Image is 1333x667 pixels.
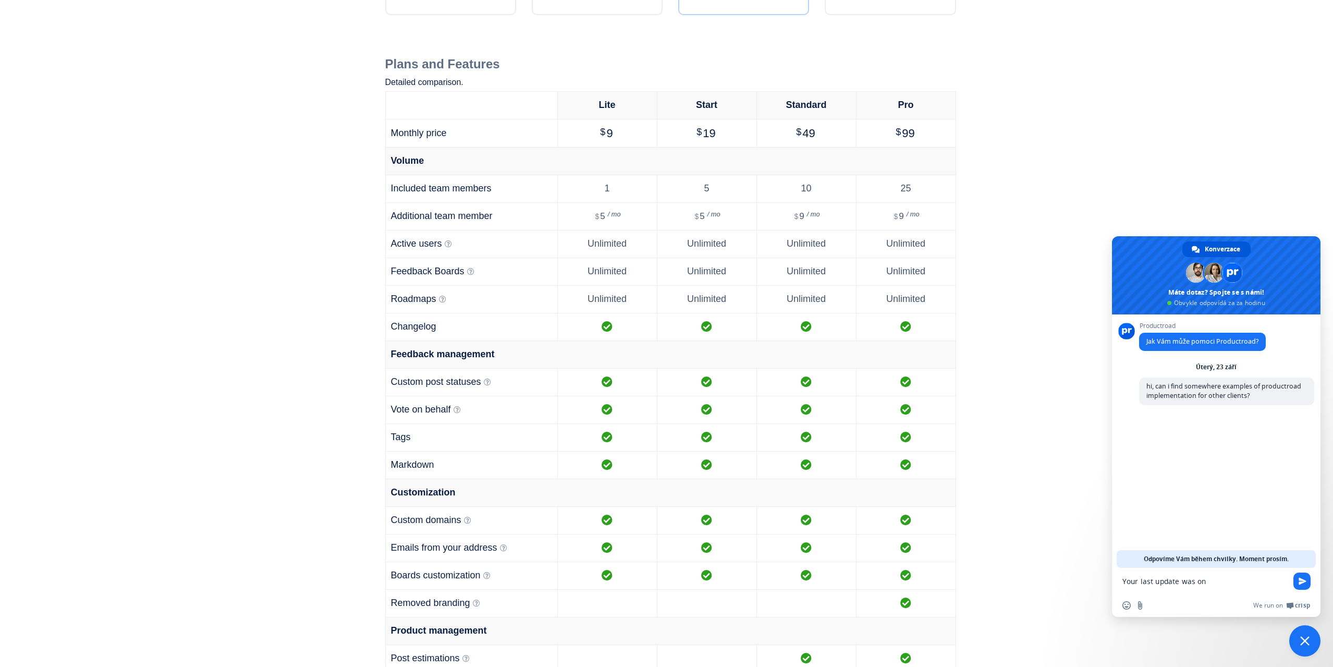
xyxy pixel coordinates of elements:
span: Unlimited [687,294,726,304]
span: Productroad [1139,322,1266,330]
span: $ [796,127,801,137]
span: $ [600,127,605,137]
span: 25 [900,183,911,193]
span: 49 [802,127,815,140]
span: Removed branding [391,598,470,608]
th: Standard [756,91,856,119]
span: 5 [700,211,717,221]
th: Pro [856,91,956,119]
td: Product management [385,617,956,645]
th: Start [657,91,756,119]
span: Unlimited [886,294,925,304]
span: Unlimited [886,266,925,276]
span: $ [894,212,898,221]
span: Roadmaps [391,294,436,304]
td: Feedback management [385,341,956,368]
span: Vložit smajlík [1122,601,1131,610]
sup: / mo [707,210,720,218]
span: 5 [704,183,709,193]
span: Unlimited [687,238,726,249]
a: We run onCrisp [1253,601,1310,610]
span: Konverzace [1205,241,1240,257]
td: Tags [385,423,557,451]
span: hi, can i find somewhere examples of productroad implementation for other clients? [1146,382,1301,400]
div: Zavřít chat [1289,625,1320,657]
span: Odpovíme Vám během chvilky. Moment prosím. [1144,550,1289,568]
sup: / mo [608,210,621,218]
span: Emails from your address [391,542,497,553]
p: Detailed comparison. [385,76,956,89]
div: Konverzace [1182,241,1251,257]
span: 1 [604,183,609,193]
span: $ [896,127,901,137]
textarea: Napište svůj dotaz... [1122,577,1287,586]
span: 9 [606,127,613,140]
span: Post estimations [391,653,460,663]
span: Unlimited [588,294,627,304]
span: Vote on behalf [391,404,451,415]
span: 99 [902,127,914,140]
span: Custom domains [391,515,461,525]
th: Lite [557,91,657,119]
span: 10 [801,183,811,193]
div: Úterý, 23 září [1196,364,1237,370]
td: Volume [385,147,956,175]
span: Unlimited [588,238,627,249]
span: 9 [899,211,916,221]
span: Odeslat [1293,573,1311,590]
span: Boards customization [391,570,481,580]
td: Markdown [385,451,557,479]
span: $ [794,212,798,221]
span: Active users [391,238,442,249]
span: Unlimited [787,294,826,304]
sup: / mo [907,210,920,218]
span: Crisp [1295,601,1310,610]
span: 5 [600,211,618,221]
span: 19 [703,127,715,140]
td: Additional team member [385,202,557,230]
span: $ [595,212,599,221]
span: Unlimited [588,266,627,276]
span: 9 [799,211,817,221]
td: Monthly price [385,119,557,147]
td: Changelog [385,313,557,341]
h2: Plans and Features [385,57,956,72]
td: Customization [385,479,956,506]
span: Odeslat soubor [1136,601,1144,610]
span: Feedback Boards [391,266,464,276]
span: Custom post statuses [391,377,481,387]
span: We run on [1253,601,1283,610]
span: $ [696,127,702,137]
span: $ [694,212,699,221]
span: Unlimited [886,238,925,249]
span: Unlimited [787,266,826,276]
td: Included team members [385,175,557,202]
span: Jak Vám může pomoci Productroad? [1146,337,1258,346]
span: Unlimited [687,266,726,276]
span: Unlimited [787,238,826,249]
sup: / mo [807,210,820,218]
